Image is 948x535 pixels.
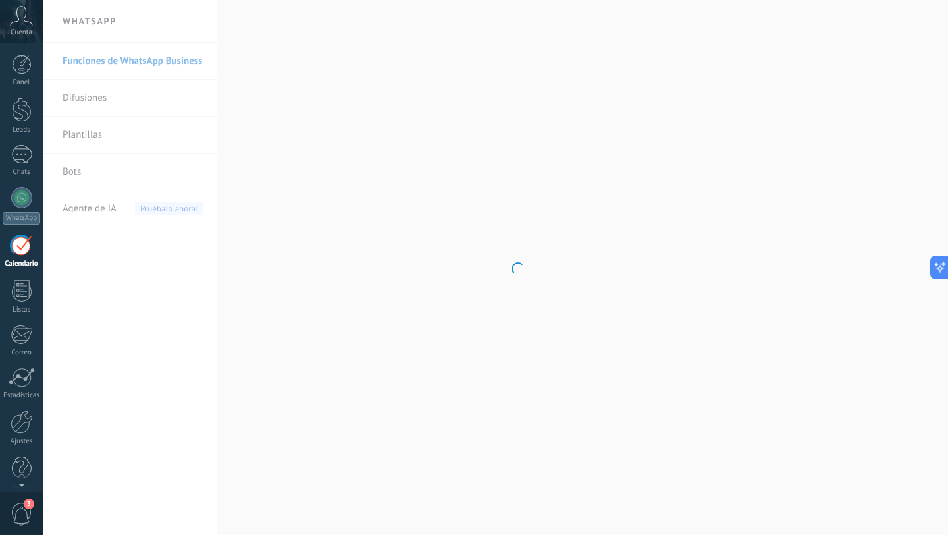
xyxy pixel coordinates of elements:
div: Estadísticas [3,391,41,400]
span: Cuenta [11,28,32,37]
span: 3 [24,499,34,509]
div: Listas [3,306,41,314]
div: Panel [3,78,41,87]
div: Calendario [3,260,41,268]
div: Ajustes [3,437,41,446]
div: Correo [3,349,41,357]
div: Chats [3,168,41,177]
div: Leads [3,126,41,134]
div: WhatsApp [3,212,40,225]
